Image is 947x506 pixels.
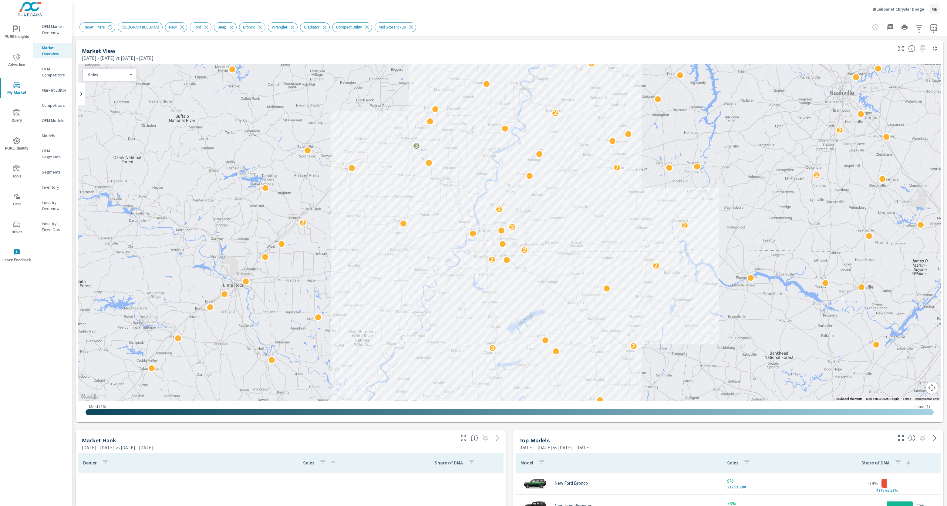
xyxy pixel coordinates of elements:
div: OEM Segments [33,146,72,161]
span: PURE Identity [2,137,31,152]
div: Jeep [214,22,237,32]
span: Driver [2,221,31,236]
p: Segments [42,169,67,175]
div: Segments [33,167,72,177]
p: New Ford Bronco [554,481,588,486]
p: 2 [523,246,526,254]
p: Most ( 26 ) [89,404,106,409]
div: OEM Market Overview [33,22,72,37]
div: Inventory [33,183,72,192]
button: Make Fullscreen [896,44,906,53]
span: New [165,25,180,29]
p: s 58% [887,487,902,493]
p: 9% [727,477,828,484]
div: Wrangler [268,22,298,32]
span: PURE Insights [2,25,31,40]
p: 2 [491,344,494,352]
p: [DATE] - [DATE] vs [DATE] - [DATE] [519,444,591,451]
button: Make Fullscreen [896,433,906,443]
p: 2 [815,171,818,178]
span: Gladiator [300,25,323,29]
span: Select a preset date range to save this widget [918,433,928,443]
div: Mid Size Pickup [375,22,416,32]
p: Models [42,133,67,139]
p: [DATE] - [DATE] vs [DATE] - [DATE] [82,444,153,451]
div: Bronco [239,22,265,32]
div: Ford [190,22,211,32]
p: 2 [590,59,593,67]
button: Keyboard shortcuts [836,397,862,401]
p: 2 [683,222,686,229]
div: Sales [83,72,132,78]
div: Competitors [33,101,72,110]
p: 47% v [871,487,887,493]
p: Sales [88,72,127,77]
a: See more details in report [493,433,502,443]
div: Market Overview [33,43,72,58]
button: Make Fullscreen [459,433,468,443]
span: Tier2 [2,193,31,208]
p: 2 [511,223,514,231]
p: OEM Segments [42,148,67,160]
div: ME [929,4,940,15]
p: 217 vs 200 [727,484,828,489]
span: Leave Feedback [2,249,31,264]
p: [DATE] - [DATE] vs [DATE] - [DATE] [82,54,153,62]
p: Market Editor [42,87,67,93]
div: New [165,22,187,32]
span: Ford [190,25,205,29]
h5: Top Models [519,437,550,444]
p: 2 [554,109,557,116]
p: 3 [415,142,418,149]
p: 2 [615,164,619,171]
span: Compact Utility [332,25,366,29]
div: Market Editor [33,86,72,95]
span: Advertise [2,53,31,68]
p: Share of DMA [435,460,463,466]
p: OEM Market Overview [42,23,67,35]
span: Query [2,109,31,124]
span: Find the biggest opportunities within your model lineup nationwide. [Source: Market registration ... [908,434,915,442]
button: Map camera controls [926,382,938,394]
h5: Market View [82,48,116,54]
p: 2 [632,342,635,350]
p: Sales [303,460,314,466]
span: Map data ©2025 Google [866,397,899,400]
span: Select a preset date range to save this widget [918,44,928,53]
button: Print Report [898,21,911,33]
p: 2 [654,262,658,269]
span: Select a preset date range to save this widget [480,433,490,443]
p: Dealer [83,460,97,466]
a: Report a map error [915,397,939,400]
div: Compact Utility [332,22,372,32]
div: nav menu [0,18,33,269]
span: Mid Size Pickup [375,25,409,29]
div: Gladiator [300,22,330,32]
span: My Market [2,81,31,96]
p: OEM Competitors [42,66,67,78]
p: Industry Overview [42,199,67,211]
p: Inventory [42,184,67,190]
p: -19% [868,480,878,487]
p: Least ( 1 ) [915,404,930,409]
span: Jeep [214,25,230,29]
p: 2 [497,205,501,213]
p: 2 [838,127,841,134]
img: Google [80,393,100,401]
span: Market Rank shows you how dealerships rank, in terms of sales, against other dealerships nationwi... [471,434,478,442]
p: Industry Fixed Ops [42,221,67,233]
p: Competitors [42,102,67,108]
div: OEM Models [33,116,72,125]
p: 2 [301,219,305,226]
img: glamour [523,474,547,492]
span: Reset Filters [80,25,109,29]
span: [GEOGRAPHIC_DATA] [118,25,162,29]
button: Select Date Range [928,21,940,33]
p: Market Overview [42,45,67,57]
div: OEM Competitors [33,64,72,79]
span: Bronco [239,25,259,29]
div: Industry Fixed Ops [33,219,72,234]
p: 2 [490,256,494,263]
p: Model [521,460,533,466]
button: Apply Filters [913,21,925,33]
